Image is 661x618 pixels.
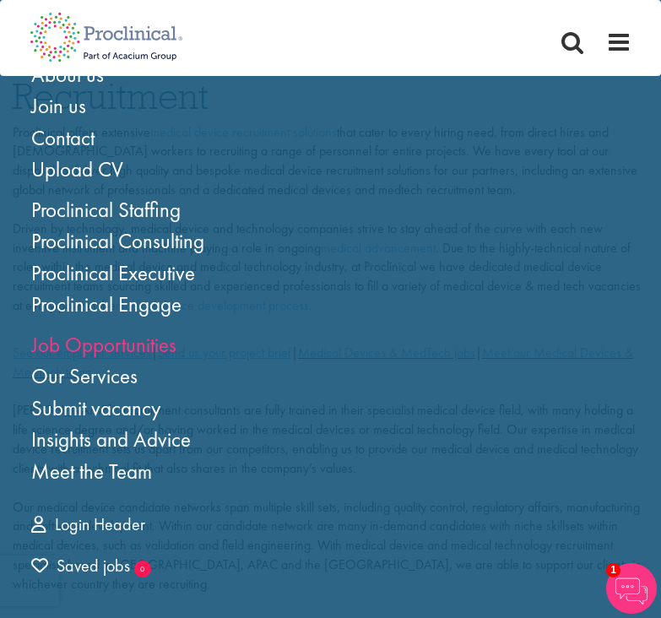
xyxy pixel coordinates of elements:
[31,426,191,453] a: Insights and Advice
[31,290,182,318] a: Proclinical Engage
[606,563,620,577] span: 1
[31,554,130,578] a: 0 jobs in shortlist
[31,362,138,390] a: Our Services
[31,124,95,152] a: Contact
[31,196,181,224] a: Proclinical Staffing
[31,513,145,535] a: Login Header
[31,458,152,485] a: Meet the Team
[134,561,151,577] sub: 0
[31,227,204,255] a: Proclinical Consulting
[31,331,176,359] a: Job Opportunities
[31,394,161,422] a: Submit vacancy
[31,155,123,183] a: Upload CV
[31,555,130,577] span: Saved jobs
[606,563,657,614] img: Chatbot
[31,259,195,287] a: Proclinical Executive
